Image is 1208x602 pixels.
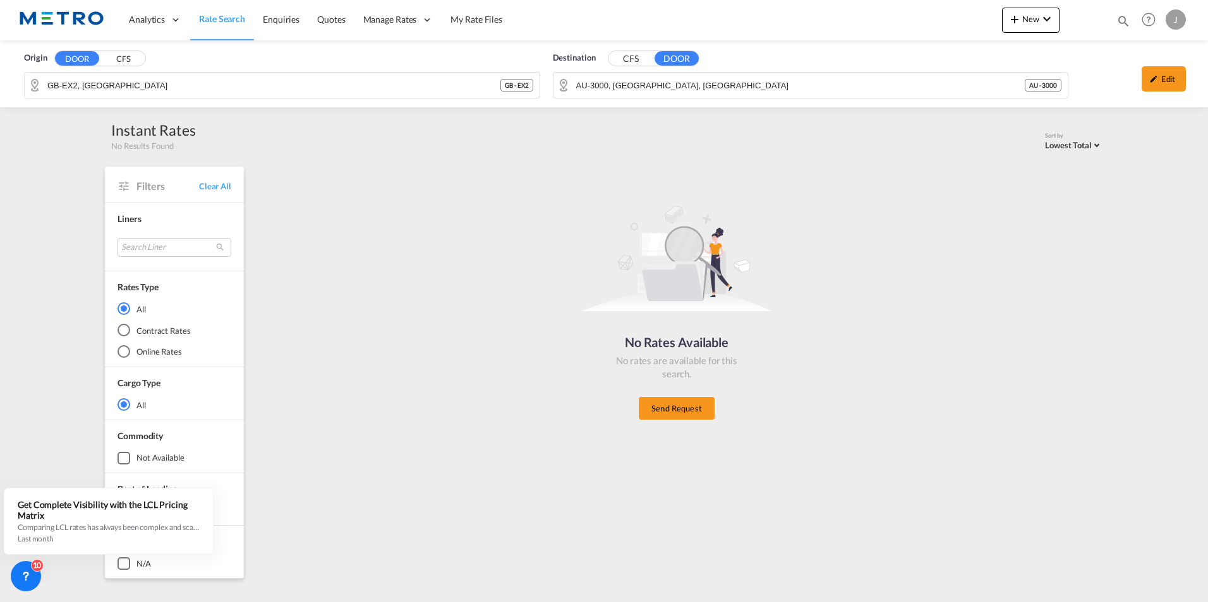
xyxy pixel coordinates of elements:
[1116,14,1130,28] md-icon: icon-magnify
[1166,9,1186,30] div: J
[655,51,699,66] button: DOOR
[1007,11,1022,27] md-icon: icon-plus 400-fg
[363,13,417,26] span: Manage Rates
[639,397,715,420] button: Send Request
[1029,81,1057,90] span: AU - 3000
[608,52,653,66] button: CFS
[199,180,231,192] span: Clear All
[111,120,196,140] div: Instant Rates
[1007,14,1054,24] span: New
[55,51,99,66] button: DOOR
[553,73,1068,98] md-input-container: AU-3000,Melbourne,Victoria
[118,281,159,293] div: Rates Type
[25,73,540,98] md-input-container: GB-EX2, Exeter
[136,452,184,463] div: not available
[118,302,231,315] md-radio-button: All
[263,14,299,25] span: Enquiries
[118,324,231,336] md-radio-button: Contract Rates
[1039,11,1054,27] md-icon: icon-chevron-down
[118,377,160,389] div: Cargo Type
[576,76,1025,95] input: Search by Door
[101,52,145,66] button: CFS
[118,430,163,441] span: Commodity
[613,333,740,351] div: No Rates Available
[1045,140,1092,150] span: Lowest Total
[199,13,245,24] span: Rate Search
[136,179,199,193] span: Filters
[129,13,165,26] span: Analytics
[1116,14,1130,33] div: icon-magnify
[1045,132,1103,140] div: Sort by
[136,558,151,569] div: N/A
[317,14,345,25] span: Quotes
[1142,66,1186,91] div: icon-pencilEdit
[19,6,104,34] img: 25181f208a6c11efa6aa1bf80d4cef53.png
[118,213,141,224] span: Liners
[553,52,596,64] span: Destination
[505,81,528,90] span: GB - EX2
[1149,74,1158,83] md-icon: icon-pencil
[450,14,502,25] span: My Rate Files
[1138,9,1159,30] span: Help
[47,76,500,95] input: Search by Door
[118,345,231,358] md-radio-button: Online Rates
[1002,8,1060,33] button: icon-plus 400-fgNewicon-chevron-down
[118,398,231,411] md-radio-button: All
[613,354,740,381] div: No rates are available for this search.
[111,140,173,151] span: No Results Found
[118,557,231,570] md-checkbox: N/A
[24,52,47,64] span: Origin
[1045,137,1103,151] md-select: Select: Lowest Total
[118,483,178,494] span: Port of Loading
[1138,9,1166,32] div: Help
[582,204,771,312] img: norateimg.svg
